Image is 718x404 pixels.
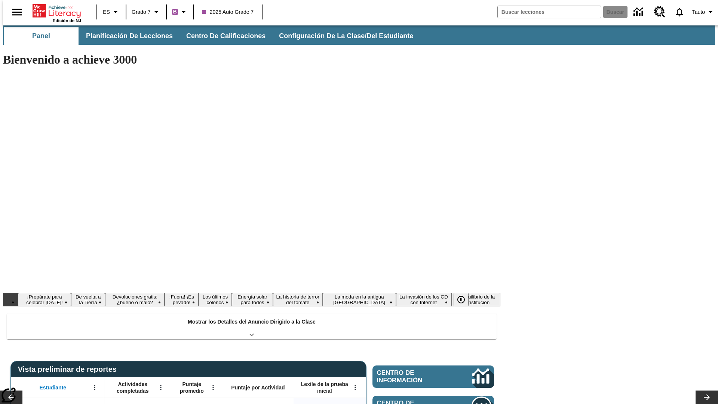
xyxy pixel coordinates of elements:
span: B [173,7,177,16]
a: Portada [33,3,81,18]
button: Pausar [454,293,469,306]
span: Tauto [692,8,705,16]
button: Abrir menú [350,382,361,393]
span: Puntaje por Actividad [231,384,285,391]
a: Centro de recursos, Se abrirá en una pestaña nueva. [650,2,670,22]
span: 2025 Auto Grade 7 [202,8,254,16]
button: Diapositiva 2 De vuelta a la Tierra [71,293,105,306]
button: Diapositiva 6 Energía solar para todos [232,293,273,306]
div: Mostrar los Detalles del Anuncio Dirigido a la Clase [7,313,497,339]
button: Carrusel de lecciones, seguir [696,391,718,404]
span: Panel [32,32,50,40]
div: Subbarra de navegación [3,27,420,45]
a: Centro de información [372,365,494,388]
button: Diapositiva 1 ¡Prepárate para celebrar Juneteenth! [18,293,71,306]
span: Centro de calificaciones [186,32,266,40]
button: Lenguaje: ES, Selecciona un idioma [99,5,123,19]
div: Portada [33,3,81,23]
span: Edición de NJ [53,18,81,23]
h1: Bienvenido a achieve 3000 [3,53,500,67]
button: Planificación de lecciones [80,27,179,45]
span: Planificación de lecciones [86,32,173,40]
button: Configuración de la clase/del estudiante [273,27,419,45]
input: Buscar campo [498,6,601,18]
button: Diapositiva 7 La historia de terror del tomate [273,293,323,306]
button: Grado: Grado 7, Elige un grado [129,5,164,19]
div: Subbarra de navegación [3,25,715,45]
span: Actividades completadas [108,381,157,394]
a: Notificaciones [670,2,689,22]
button: Diapositiva 3 Devoluciones gratis: ¿bueno o malo? [105,293,165,306]
span: Lexile de la prueba inicial [297,381,352,394]
button: Diapositiva 9 La invasión de los CD con Internet [396,293,451,306]
span: Configuración de la clase/del estudiante [279,32,413,40]
p: Mostrar los Detalles del Anuncio Dirigido a la Clase [188,318,316,326]
button: Abrir el menú lateral [6,1,28,23]
button: Abrir menú [155,382,166,393]
span: Grado 7 [132,8,151,16]
span: Puntaje promedio [174,381,210,394]
button: Diapositiva 8 La moda en la antigua Roma [323,293,396,306]
span: Centro de información [377,369,447,384]
span: Vista preliminar de reportes [18,365,120,374]
button: Boost El color de la clase es morado/púrpura. Cambiar el color de la clase. [169,5,191,19]
span: Estudiante [40,384,67,391]
div: Pausar [454,293,476,306]
button: Diapositiva 10 El equilibrio de la Constitución [451,293,500,306]
button: Abrir menú [89,382,100,393]
button: Diapositiva 5 Los últimos colonos [199,293,232,306]
span: ES [103,8,110,16]
button: Abrir menú [208,382,219,393]
a: Centro de información [629,2,650,22]
button: Centro de calificaciones [180,27,271,45]
button: Diapositiva 4 ¡Fuera! ¡Es privado! [165,293,198,306]
button: Perfil/Configuración [689,5,718,19]
button: Panel [4,27,79,45]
